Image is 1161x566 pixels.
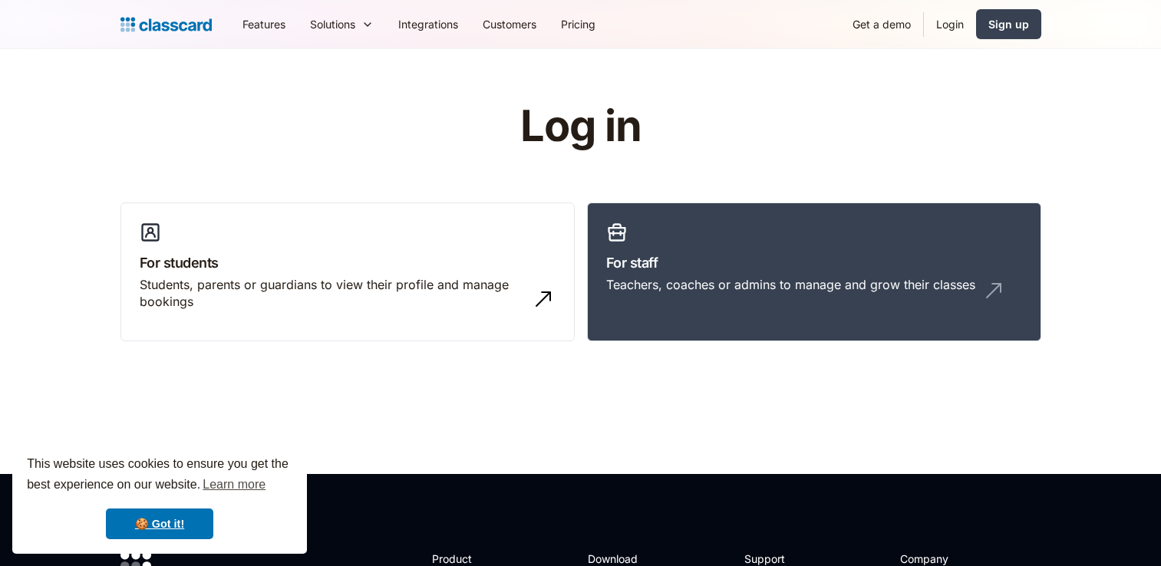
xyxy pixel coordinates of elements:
a: dismiss cookie message [106,508,213,539]
div: Solutions [298,7,386,41]
a: For studentsStudents, parents or guardians to view their profile and manage bookings [120,202,575,342]
a: home [120,14,212,35]
a: learn more about cookies [200,473,268,496]
a: Login [924,7,976,41]
a: Pricing [549,7,608,41]
h1: Log in [337,103,824,150]
a: Customers [470,7,549,41]
a: Sign up [976,9,1041,39]
div: cookieconsent [12,440,307,554]
div: Students, parents or guardians to view their profile and manage bookings [140,276,525,311]
div: Teachers, coaches or admins to manage and grow their classes [606,276,975,293]
a: Get a demo [840,7,923,41]
h3: For students [140,252,556,273]
h3: For staff [606,252,1022,273]
a: Integrations [386,7,470,41]
a: Features [230,7,298,41]
span: This website uses cookies to ensure you get the best experience on our website. [27,455,292,496]
a: For staffTeachers, coaches or admins to manage and grow their classes [587,202,1041,342]
div: Solutions [310,16,355,32]
div: Sign up [988,16,1029,32]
